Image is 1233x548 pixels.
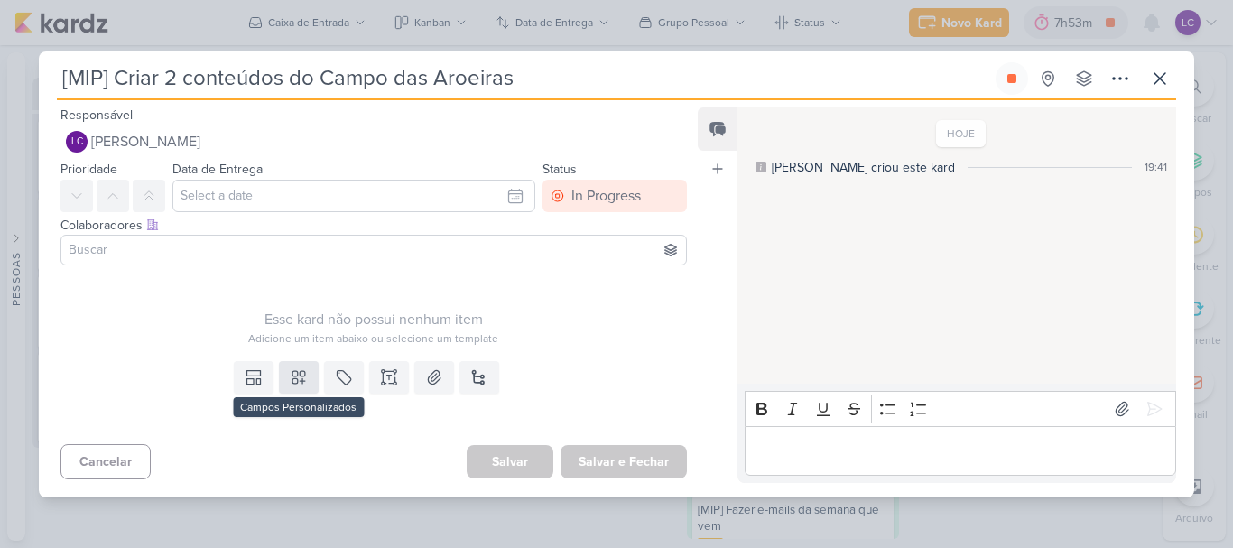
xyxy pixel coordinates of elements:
[542,180,687,212] button: In Progress
[71,137,83,147] p: LC
[60,125,687,158] button: LC [PERSON_NAME]
[60,162,117,177] label: Prioridade
[60,309,687,330] div: Esse kard não possui nenhum item
[233,397,364,417] div: Campos Personalizados
[745,426,1176,476] div: Editor editing area: main
[1145,159,1167,175] div: 19:41
[571,185,641,207] div: In Progress
[60,216,687,235] div: Colaboradores
[91,131,200,153] span: [PERSON_NAME]
[172,162,263,177] label: Data de Entrega
[60,330,687,347] div: Adicione um item abaixo ou selecione um template
[60,444,151,479] button: Cancelar
[172,180,535,212] input: Select a date
[772,158,955,177] div: [PERSON_NAME] criou este kard
[57,62,992,95] input: Kard Sem Título
[1005,71,1019,86] div: Parar relógio
[60,107,133,123] label: Responsável
[745,391,1176,426] div: Editor toolbar
[66,131,88,153] div: Laís Costa
[542,162,577,177] label: Status
[65,239,682,261] input: Buscar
